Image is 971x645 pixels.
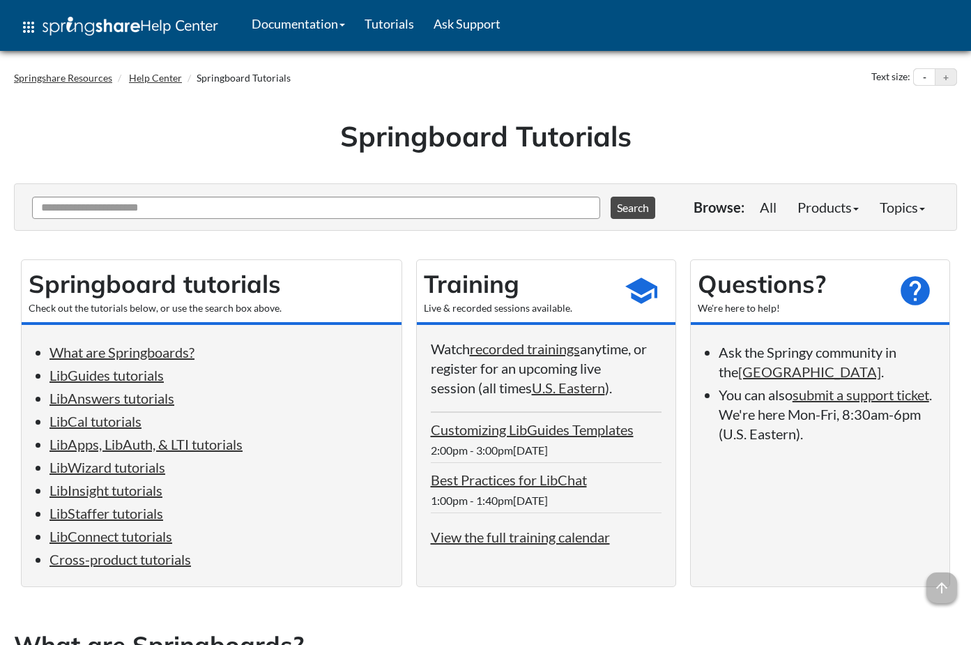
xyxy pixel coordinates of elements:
[24,116,947,155] h1: Springboard Tutorials
[694,197,744,217] p: Browse:
[470,340,580,357] a: recorded trainings
[793,386,929,403] a: submit a support ticket
[926,574,957,591] a: arrow_upward
[43,17,140,36] img: Springshare
[719,385,935,443] li: You can also . We're here Mon-Fri, 8:30am-6pm (U.S. Eastern).
[431,339,662,397] p: Watch anytime, or register for an upcoming live session (all times ).
[10,6,228,48] a: apps Help Center
[49,344,194,361] a: What are Springboards?
[14,72,112,84] a: Springshare Resources
[869,193,935,221] a: Topics
[431,471,587,488] a: Best Practices for LibChat
[49,459,165,476] a: LibWizard tutorials
[49,413,142,430] a: LibCal tutorials
[698,267,888,301] h2: Questions?
[49,528,172,545] a: LibConnect tutorials
[532,379,605,396] a: U.S. Eastern
[49,505,163,522] a: LibStaffer tutorials
[242,6,355,41] a: Documentation
[140,16,218,34] span: Help Center
[869,68,913,86] div: Text size:
[20,19,37,36] span: apps
[749,193,787,221] a: All
[49,367,164,384] a: LibGuides tutorials
[49,482,162,499] a: LibInsight tutorials
[29,267,395,301] h2: Springboard tutorials
[424,6,510,41] a: Ask Support
[431,494,548,507] span: 1:00pm - 1:40pm[DATE]
[49,551,191,568] a: Cross-product tutorials
[431,443,548,457] span: 2:00pm - 3:00pm[DATE]
[424,301,614,315] div: Live & recorded sessions available.
[624,273,659,308] span: school
[898,273,933,308] span: help
[738,363,881,380] a: [GEOGRAPHIC_DATA]
[926,572,957,603] span: arrow_upward
[29,301,395,315] div: Check out the tutorials below, or use the search box above.
[49,436,243,453] a: LibApps, LibAuth, & LTI tutorials
[935,69,956,86] button: Increase text size
[914,69,935,86] button: Decrease text size
[129,72,182,84] a: Help Center
[787,193,869,221] a: Products
[611,197,655,219] button: Search
[431,421,634,438] a: Customizing LibGuides Templates
[719,342,935,381] li: Ask the Springy community in the .
[424,267,614,301] h2: Training
[49,390,174,407] a: LibAnswers tutorials
[698,301,888,315] div: We're here to help!
[431,529,610,545] a: View the full training calendar
[184,71,291,85] li: Springboard Tutorials
[355,6,424,41] a: Tutorials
